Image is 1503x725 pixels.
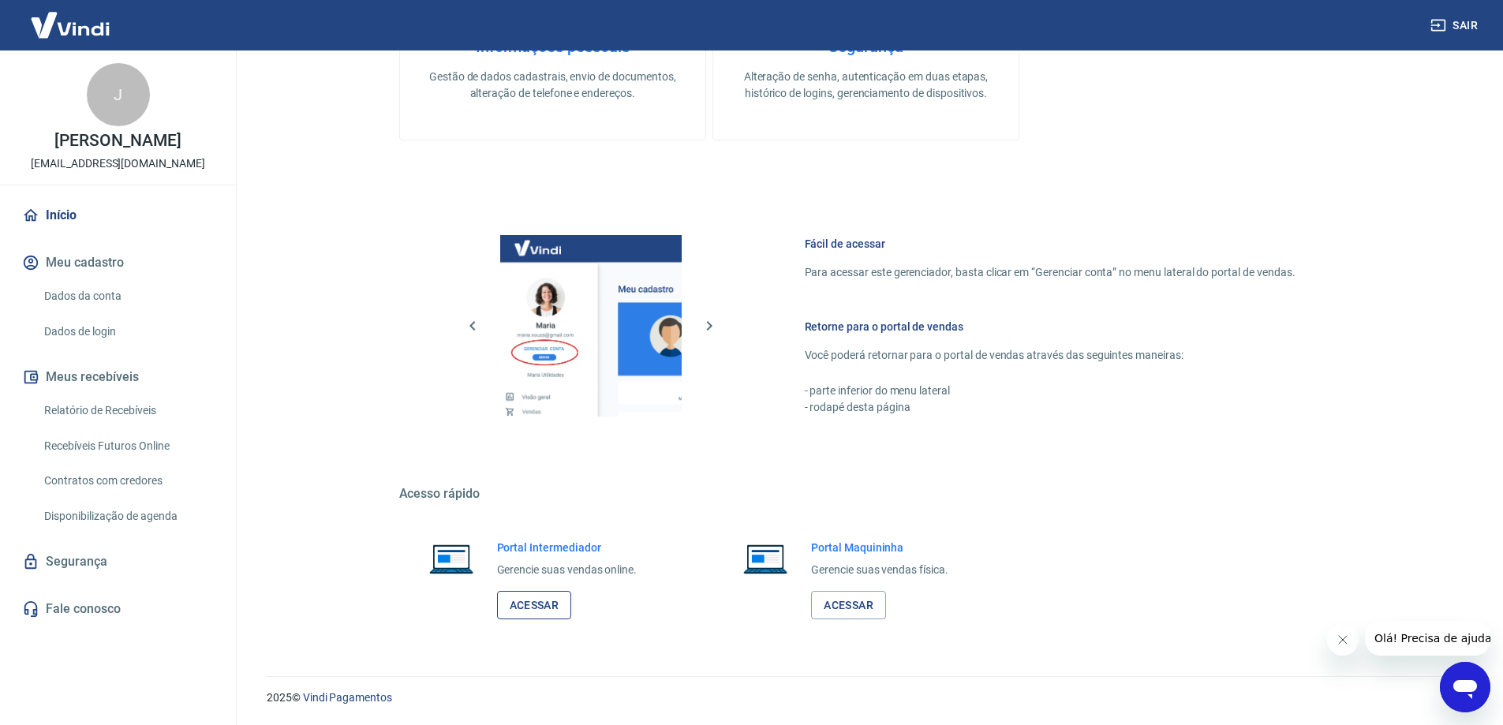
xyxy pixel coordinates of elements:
[19,1,122,49] img: Vindi
[497,591,572,620] a: Acessar
[497,540,637,555] h6: Portal Intermediador
[732,540,798,577] img: Imagem de um notebook aberto
[19,198,217,233] a: Início
[811,562,948,578] p: Gerencie suas vendas física.
[1427,11,1484,40] button: Sair
[303,691,392,704] a: Vindi Pagamentos
[811,540,948,555] h6: Portal Maquininha
[811,591,886,620] a: Acessar
[267,689,1465,706] p: 2025 ©
[418,540,484,577] img: Imagem de um notebook aberto
[9,11,133,24] span: Olá! Precisa de ajuda?
[31,155,205,172] p: [EMAIL_ADDRESS][DOMAIN_NAME]
[399,486,1333,502] h5: Acesso rápido
[805,383,1295,399] p: - parte inferior do menu lateral
[19,360,217,394] button: Meus recebíveis
[38,394,217,427] a: Relatório de Recebíveis
[805,347,1295,364] p: Você poderá retornar para o portal de vendas através das seguintes maneiras:
[1365,621,1490,656] iframe: Mensagem da empresa
[38,280,217,312] a: Dados da conta
[425,69,680,102] p: Gestão de dados cadastrais, envio de documentos, alteração de telefone e endereços.
[19,544,217,579] a: Segurança
[38,316,217,348] a: Dados de login
[805,236,1295,252] h6: Fácil de acessar
[497,562,637,578] p: Gerencie suas vendas online.
[54,133,181,149] p: [PERSON_NAME]
[38,465,217,497] a: Contratos com credores
[1327,624,1359,656] iframe: Fechar mensagem
[738,69,993,102] p: Alteração de senha, autenticação em duas etapas, histórico de logins, gerenciamento de dispositivos.
[805,399,1295,416] p: - rodapé desta página
[1440,662,1490,712] iframe: Botão para abrir a janela de mensagens
[19,245,217,280] button: Meu cadastro
[500,235,682,417] img: Imagem da dashboard mostrando o botão de gerenciar conta na sidebar no lado esquerdo
[38,430,217,462] a: Recebíveis Futuros Online
[19,592,217,626] a: Fale conosco
[38,500,217,533] a: Disponibilização de agenda
[87,63,150,126] div: J
[805,319,1295,334] h6: Retorne para o portal de vendas
[805,264,1295,281] p: Para acessar este gerenciador, basta clicar em “Gerenciar conta” no menu lateral do portal de ven...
